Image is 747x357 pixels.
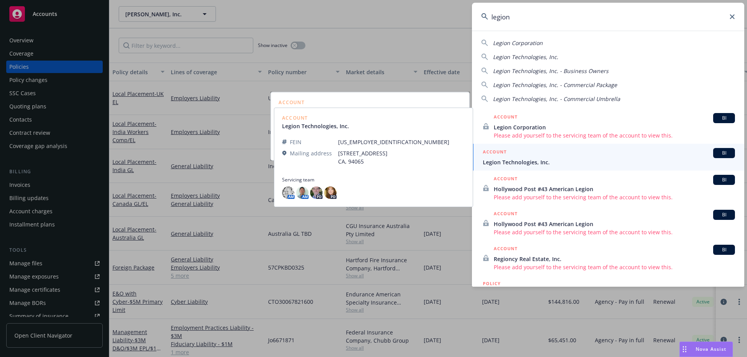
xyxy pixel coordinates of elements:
[494,185,735,193] span: Hollywood Post #43 American Legion
[716,211,732,218] span: BI
[494,228,735,236] span: Please add yourself to the servicing team of the account to view this.
[494,123,735,131] span: Legion Corporation
[494,131,735,139] span: Please add yourself to the servicing team of the account to view this.
[472,171,744,205] a: ACCOUNTBIHollywood Post #43 American LegionPlease add yourself to the servicing team of the accou...
[483,280,501,287] h5: POLICY
[493,67,608,75] span: Legion Technologies, Inc. - Business Owners
[483,158,735,166] span: Legion Technologies, Inc.
[680,342,689,357] div: Drag to move
[472,3,744,31] input: Search...
[494,113,517,122] h5: ACCOUNT
[716,246,732,253] span: BI
[679,341,733,357] button: Nova Assist
[472,109,744,144] a: ACCOUNTBILegion CorporationPlease add yourself to the servicing team of the account to view this.
[483,148,507,157] h5: ACCOUNT
[494,255,735,263] span: Regioncy Real Estate, Inc.
[494,175,517,184] h5: ACCOUNT
[493,39,543,47] span: Legion Corporation
[494,220,735,228] span: Hollywood Post #43 American Legion
[716,115,732,122] span: BI
[472,144,744,171] a: ACCOUNTBILegion Technologies, Inc.
[493,81,617,89] span: Legion Technologies, Inc. - Commercial Package
[472,275,744,309] a: POLICY
[494,193,735,201] span: Please add yourself to the servicing team of the account to view this.
[494,263,735,271] span: Please add yourself to the servicing team of the account to view this.
[494,245,517,254] h5: ACCOUNT
[696,346,726,352] span: Nova Assist
[716,176,732,183] span: BI
[493,95,620,103] span: Legion Technologies, Inc. - Commercial Umbrella
[494,210,517,219] h5: ACCOUNT
[716,150,732,157] span: BI
[472,205,744,240] a: ACCOUNTBIHollywood Post #43 American LegionPlease add yourself to the servicing team of the accou...
[493,53,558,61] span: Legion Technologies, Inc.
[472,240,744,275] a: ACCOUNTBIRegioncy Real Estate, Inc.Please add yourself to the servicing team of the account to vi...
